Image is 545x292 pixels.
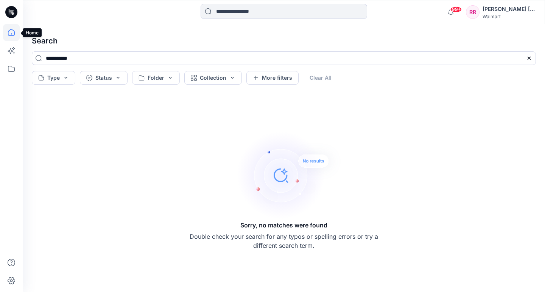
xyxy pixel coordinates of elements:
span: 99+ [450,6,462,12]
button: Collection [184,71,242,85]
button: Type [32,71,75,85]
div: [PERSON_NAME] [PERSON_NAME] [483,5,536,14]
h5: Sorry, no matches were found [240,221,327,230]
h4: Search [26,30,542,51]
button: Status [80,71,128,85]
div: RR [466,5,480,19]
div: Walmart [483,14,536,19]
button: More filters [246,71,299,85]
p: Double check your search for any typos or spelling errors or try a different search term. [189,232,378,250]
button: Folder [132,71,180,85]
img: Sorry, no matches were found [237,130,343,221]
